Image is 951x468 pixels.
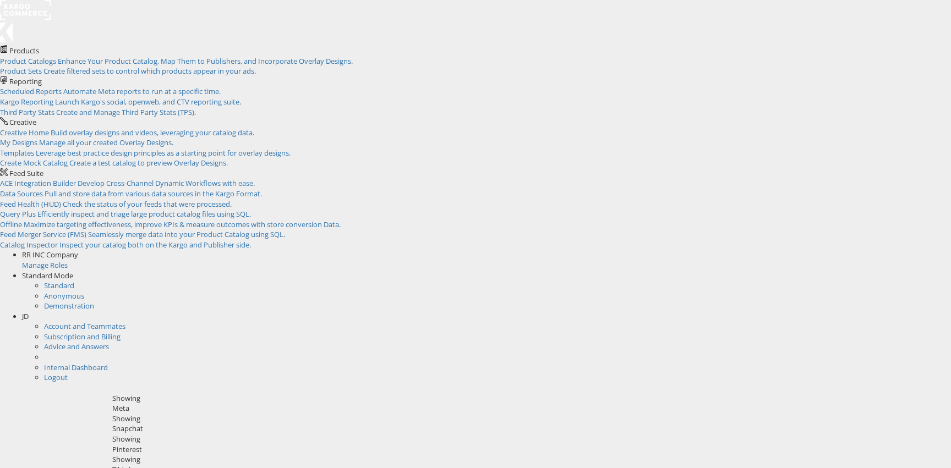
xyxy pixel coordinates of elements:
[44,342,109,351] a: Advice and Answers
[88,229,285,239] span: Seamlessly merge data into your Product Catalog using SQL.
[44,321,125,331] a: Account and Teammates
[44,291,84,301] a: Anonymous
[112,393,943,404] div: Showing
[44,372,68,382] a: Logout
[44,362,108,372] a: Internal Dashboard
[112,403,943,414] div: Meta
[69,158,228,168] span: Create a test catalog to preview Overlay Designs.
[22,250,78,260] span: RR INC Company
[22,271,73,280] span: Standard Mode
[59,240,251,250] span: Inspect your catalog both on the Kargo and Publisher side.
[9,168,43,178] span: Feed Suite
[56,107,196,117] span: Create and Manage Third Party Stats (TPS).
[39,137,173,147] span: Manage all your created Overlay Designs.
[55,97,241,107] span: Launch Kargo's social, openweb, and CTV reporting suite.
[22,260,68,270] a: Manage Roles
[9,46,39,56] span: Products
[112,414,943,424] div: Showing
[63,86,221,96] span: Automate Meta reports to run at a specific time.
[112,444,943,455] div: Pinterest
[36,148,291,158] span: Leverage best practice design principles as a starting point for overlay designs.
[45,189,262,199] span: Pull and store data from various data sources in the Kargo Format.
[37,209,251,219] span: Efficiently inspect and triage large product catalog files using SQL.
[112,434,943,444] div: Showing
[44,301,94,311] a: Demonstration
[44,280,74,290] a: Standard
[22,311,29,321] span: JD
[112,454,943,465] div: Showing
[112,423,943,434] div: Snapchat
[43,66,256,76] span: Create filtered sets to control which products appear in your ads.
[44,332,121,342] a: Subscription and Billing
[9,76,42,86] span: Reporting
[24,219,341,229] span: Maximize targeting effectiveness, improve KPIs & measure outcomes with store conversion Data.
[58,56,353,66] span: Enhance Your Product Catalog, Map Them to Publishers, and Incorporate Overlay Designs.
[9,117,36,127] span: Creative
[78,178,255,188] span: Develop Cross-Channel Dynamic Workflows with ease.
[51,128,254,137] span: Build overlay designs and videos, leveraging your catalog data.
[63,199,232,209] span: Check the status of your feeds that were processed.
